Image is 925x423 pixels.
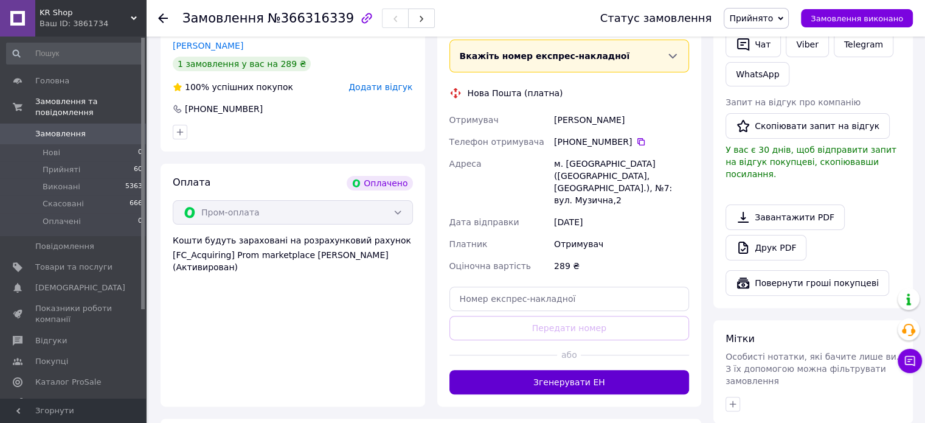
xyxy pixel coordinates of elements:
[173,249,413,273] div: [FC_Acquiring] Prom marketplace [PERSON_NAME] (Активирован)
[35,262,113,273] span: Товари та послуги
[268,11,354,26] span: №366316339
[40,7,131,18] span: KR Shop
[173,57,311,71] div: 1 замовлення у вас на 289 ₴
[600,12,712,24] div: Статус замовлення
[43,181,80,192] span: Виконані
[552,211,691,233] div: [DATE]
[35,397,77,408] span: Аналітика
[449,370,690,394] button: Згенерувати ЕН
[35,241,94,252] span: Повідомлення
[811,14,903,23] span: Замовлення виконано
[35,96,146,118] span: Замовлення та повідомлення
[726,62,789,86] a: WhatsApp
[552,233,691,255] div: Отримувач
[449,137,544,147] span: Телефон отримувача
[449,287,690,311] input: Номер експрес-накладної
[449,115,499,125] span: Отримувач
[125,181,142,192] span: 5363
[134,164,142,175] span: 60
[43,198,84,209] span: Скасовані
[726,235,806,260] a: Друк PDF
[43,164,80,175] span: Прийняті
[348,82,412,92] span: Додати відгук
[173,41,243,51] a: [PERSON_NAME]
[729,13,773,23] span: Прийнято
[786,32,828,57] a: Viber
[552,153,691,211] div: м. [GEOGRAPHIC_DATA] ([GEOGRAPHIC_DATA], [GEOGRAPHIC_DATA].), №7: вул. Музична,2
[130,198,142,209] span: 666
[185,82,209,92] span: 100%
[182,11,264,26] span: Замовлення
[726,333,755,344] span: Мітки
[726,97,861,107] span: Запит на відгук про компанію
[173,81,293,93] div: успішних покупок
[898,349,922,373] button: Чат з покупцем
[184,103,264,115] div: [PHONE_NUMBER]
[173,234,413,273] div: Кошти будуть зараховані на розрахунковий рахунок
[726,32,781,57] button: Чат
[35,335,67,346] span: Відгуки
[726,205,845,230] a: Завантажити PDF
[35,377,101,388] span: Каталог ProSale
[40,18,146,29] div: Ваш ID: 3861734
[138,147,142,158] span: 0
[43,147,60,158] span: Нові
[552,109,691,131] div: [PERSON_NAME]
[35,282,125,293] span: [DEMOGRAPHIC_DATA]
[465,87,566,99] div: Нова Пошта (платна)
[35,303,113,325] span: Показники роботи компанії
[158,12,168,24] div: Повернутися назад
[726,113,890,139] button: Скопіювати запит на відгук
[460,51,630,61] span: Вкажіть номер експрес-накладної
[726,352,899,386] span: Особисті нотатки, які бачите лише ви. З їх допомогою можна фільтрувати замовлення
[35,75,69,86] span: Головна
[6,43,144,65] input: Пошук
[138,216,142,227] span: 0
[35,128,86,139] span: Замовлення
[449,159,482,169] span: Адреса
[449,217,519,227] span: Дата відправки
[726,145,896,179] span: У вас є 30 днів, щоб відправити запит на відгук покупцеві, скопіювавши посилання.
[726,270,889,296] button: Повернути гроші покупцеві
[557,349,581,361] span: або
[449,261,531,271] span: Оціночна вартість
[43,216,81,227] span: Оплачені
[554,136,689,148] div: [PHONE_NUMBER]
[35,356,68,367] span: Покупці
[834,32,893,57] a: Telegram
[449,239,488,249] span: Платник
[801,9,913,27] button: Замовлення виконано
[173,177,210,188] span: Оплата
[552,255,691,277] div: 289 ₴
[347,176,412,191] div: Оплачено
